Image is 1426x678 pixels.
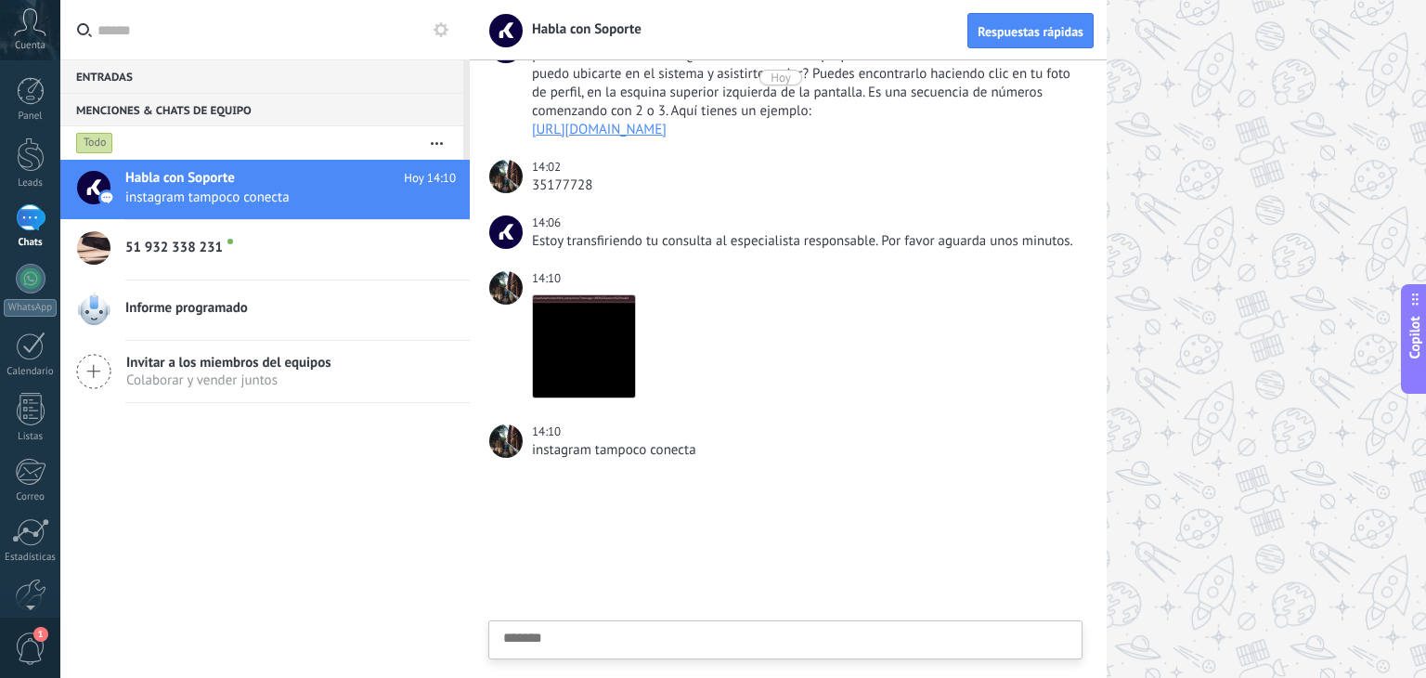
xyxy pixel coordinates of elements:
span: Habla con Soporte [125,169,235,188]
div: Menciones & Chats de equipo [60,93,463,126]
div: Leads [4,177,58,189]
div: 14:10 [532,423,564,441]
span: 51 932 338 231 [125,239,223,257]
span: 1 [33,627,48,642]
span: instagram tampoco conecta [125,189,421,206]
span: Habla con Soporte [489,215,523,249]
span: Informe programado [125,299,248,318]
span: Colaborar y vender juntos [126,372,331,389]
span: Invitar a los miembros del equipos [126,354,331,372]
span: Cuenta [15,40,45,52]
a: Informe programado [60,280,470,340]
div: Listas [4,431,58,443]
span: Copilot [1406,317,1424,359]
span: Habla con Soporte [521,20,642,38]
div: Correo [4,491,58,503]
div: Estadísticas [4,552,58,564]
div: Panel [4,111,58,123]
div: Todo [76,132,113,154]
div: Entradas [60,59,463,93]
a: [URL][DOMAIN_NAME] [532,121,667,138]
div: instagram tampoco conecta [532,441,1078,460]
span: Hoy 14:10 [404,169,456,188]
div: 35177728 [532,176,1078,195]
button: Respuestas rápidas [967,13,1094,48]
div: 14:10 [532,269,564,288]
a: Habla con Soporte Hoy 14:10 instagram tampoco conecta [60,160,470,219]
button: Más [417,126,457,160]
div: 14:06 [532,214,564,232]
img: 8fd39314-dbe7-4e0f-9726-0e0d4ac69da9 [533,295,635,398]
a: 51 932 338 231 [60,220,470,280]
div: Chats [4,237,58,249]
div: WhatsApp [4,299,57,317]
div: Estoy transfiriendo tu consulta al especialista responsable. Por favor aguarda unos minutos. [532,232,1078,251]
span: Respuestas rápidas [978,25,1083,38]
div: Calendario [4,366,58,378]
div: Hoy [771,70,791,85]
div: 14:02 [532,158,564,176]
